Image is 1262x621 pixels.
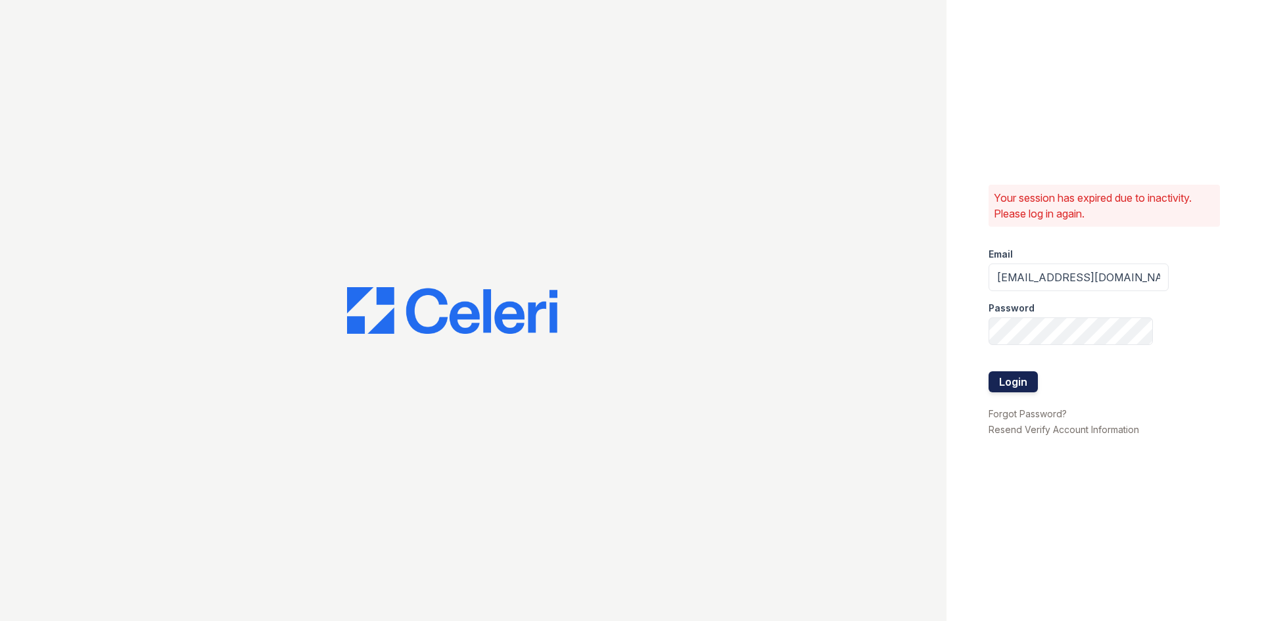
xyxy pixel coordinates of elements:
[989,371,1038,392] button: Login
[989,248,1013,261] label: Email
[989,424,1139,435] a: Resend Verify Account Information
[347,287,557,334] img: CE_Logo_Blue-a8612792a0a2168367f1c8372b55b34899dd931a85d93a1a3d3e32e68fde9ad4.png
[989,408,1067,419] a: Forgot Password?
[989,302,1035,315] label: Password
[994,190,1215,221] p: Your session has expired due to inactivity. Please log in again.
